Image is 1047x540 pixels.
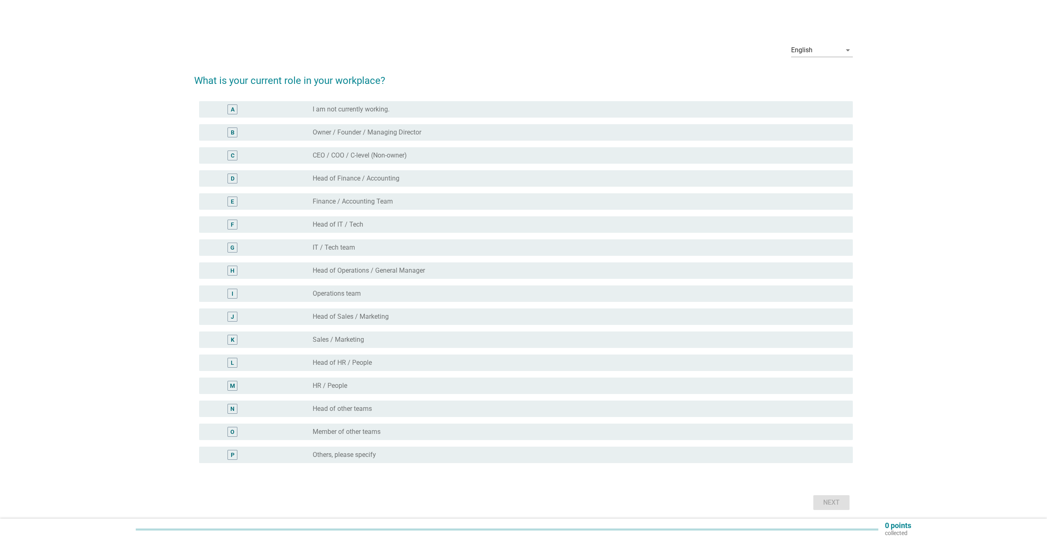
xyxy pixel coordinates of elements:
div: O [230,428,234,436]
label: Member of other teams [313,428,381,436]
i: arrow_drop_down [843,45,853,55]
label: I am not currently working. [313,105,390,114]
h2: What is your current role in your workplace? [194,65,853,88]
div: I [232,290,233,298]
label: Head of other teams [313,405,372,413]
label: Head of IT / Tech [313,220,363,229]
label: IT / Tech team [313,243,355,252]
div: A [231,105,234,114]
div: L [231,359,234,367]
label: Finance / Accounting Team [313,197,393,206]
label: HR / People [313,382,347,390]
label: Sales / Marketing [313,336,364,344]
div: K [231,336,234,344]
div: N [230,405,234,413]
label: Owner / Founder / Managing Director [313,128,421,137]
div: English [791,46,813,54]
div: J [231,313,234,321]
div: F [231,220,234,229]
label: Head of HR / People [313,359,372,367]
div: C [231,151,234,160]
label: Operations team [313,290,361,298]
label: Others, please specify [313,451,376,459]
div: P [231,451,234,459]
p: 0 points [885,522,911,529]
div: B [231,128,234,137]
label: Head of Operations / General Manager [313,267,425,275]
label: CEO / COO / C-level (Non-owner) [313,151,407,160]
div: H [230,267,234,275]
label: Head of Finance / Accounting [313,174,399,183]
label: Head of Sales / Marketing [313,313,389,321]
div: E [231,197,234,206]
div: G [230,243,234,252]
p: collected [885,529,911,537]
div: M [230,382,235,390]
div: D [231,174,234,183]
